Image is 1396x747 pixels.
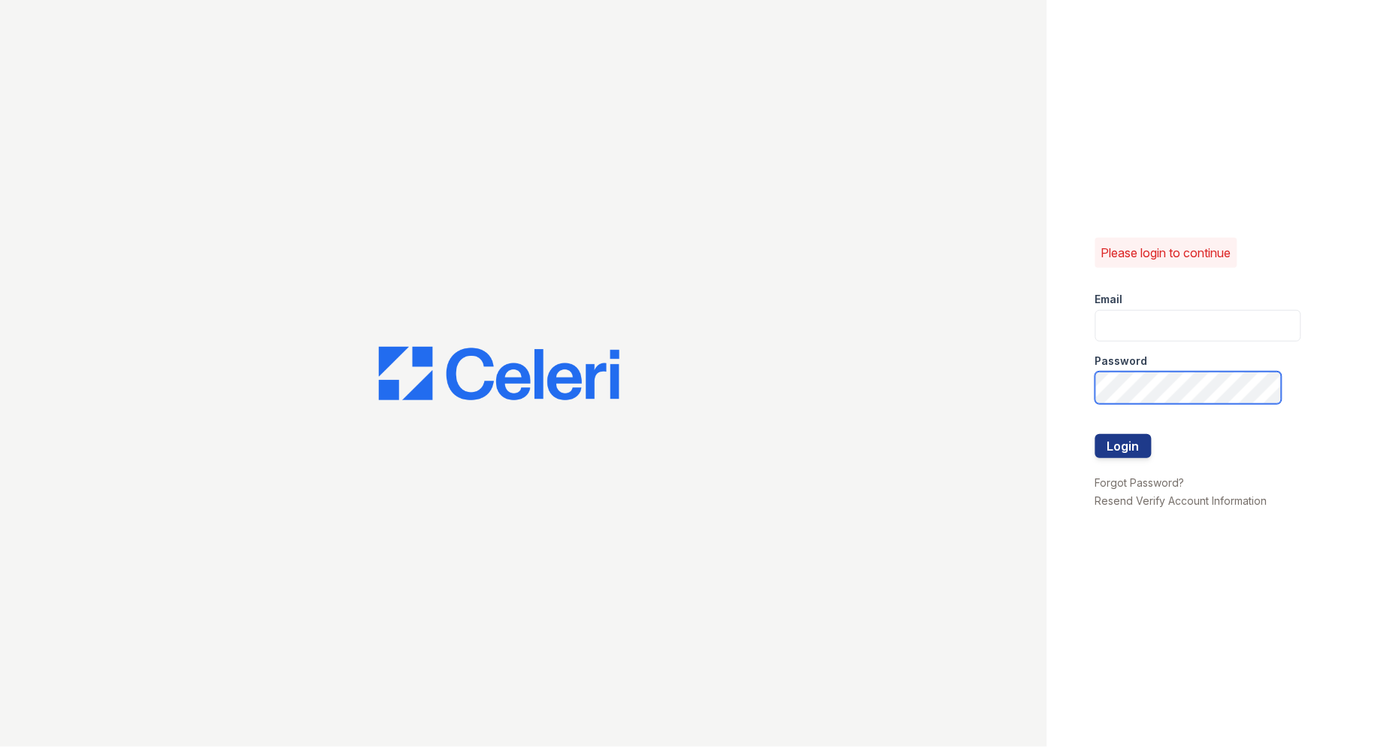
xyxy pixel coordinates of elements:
a: Resend Verify Account Information [1095,494,1267,507]
label: Password [1095,354,1148,369]
img: CE_Logo_Blue-a8612792a0a2168367f1c8372b55b34899dd931a85d93a1a3d3e32e68fde9ad4.png [379,347,619,401]
button: Login [1095,434,1152,458]
label: Email [1095,292,1123,307]
a: Forgot Password? [1095,476,1185,489]
p: Please login to continue [1101,244,1231,262]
